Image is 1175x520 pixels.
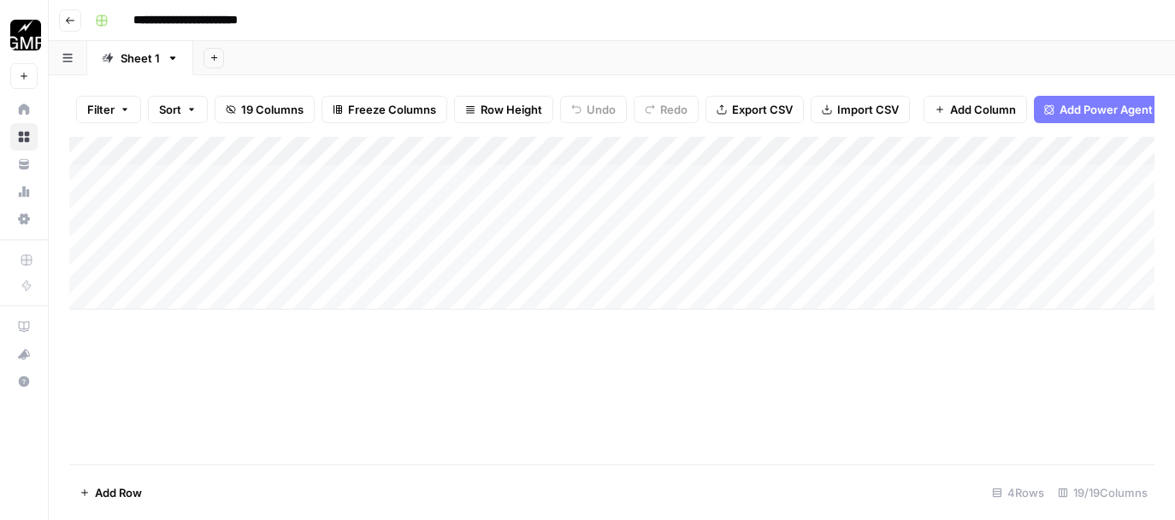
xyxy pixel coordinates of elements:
[215,96,315,123] button: 19 Columns
[10,151,38,178] a: Your Data
[454,96,553,123] button: Row Height
[348,101,436,118] span: Freeze Columns
[10,368,38,395] button: Help + Support
[241,101,304,118] span: 19 Columns
[660,101,688,118] span: Redo
[95,484,142,501] span: Add Row
[121,50,160,67] div: Sheet 1
[811,96,910,123] button: Import CSV
[11,341,37,367] div: What's new?
[76,96,141,123] button: Filter
[10,340,38,368] button: What's new?
[10,123,38,151] a: Browse
[69,479,152,506] button: Add Row
[924,96,1027,123] button: Add Column
[10,313,38,340] a: AirOps Academy
[950,101,1016,118] span: Add Column
[148,96,208,123] button: Sort
[560,96,627,123] button: Undo
[87,101,115,118] span: Filter
[985,479,1051,506] div: 4 Rows
[1034,96,1163,123] button: Add Power Agent
[322,96,447,123] button: Freeze Columns
[10,20,41,50] img: Growth Marketing Pro Logo
[159,101,181,118] span: Sort
[837,101,899,118] span: Import CSV
[481,101,542,118] span: Row Height
[732,101,793,118] span: Export CSV
[10,96,38,123] a: Home
[1051,479,1154,506] div: 19/19 Columns
[587,101,616,118] span: Undo
[10,178,38,205] a: Usage
[706,96,804,123] button: Export CSV
[634,96,699,123] button: Redo
[87,41,193,75] a: Sheet 1
[10,205,38,233] a: Settings
[10,14,38,56] button: Workspace: Growth Marketing Pro
[1060,101,1153,118] span: Add Power Agent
